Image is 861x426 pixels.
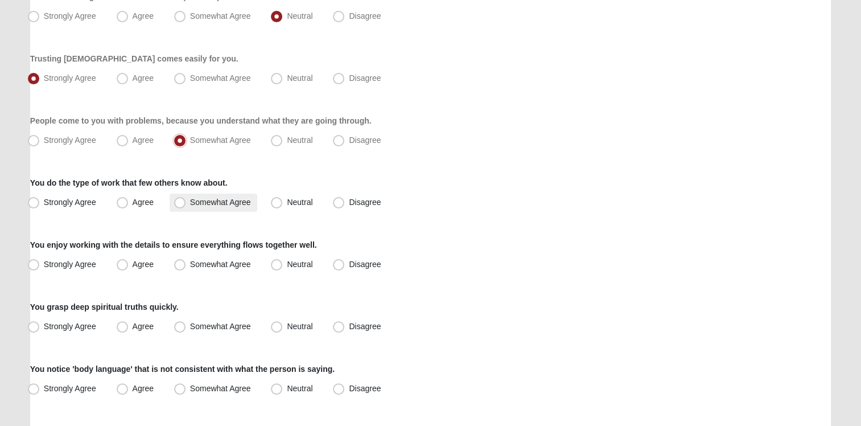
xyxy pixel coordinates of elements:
span: Somewhat Agree [190,136,251,145]
span: Neutral [287,260,312,269]
span: Agree [133,136,154,145]
span: Strongly Agree [44,384,96,393]
label: You do the type of work that few others know about. [30,177,228,189]
span: Neutral [287,11,312,21]
label: Trusting [DEMOGRAPHIC_DATA] comes easily for you. [30,53,238,64]
span: Strongly Agree [44,260,96,269]
span: Agree [133,73,154,83]
span: Disagree [349,136,381,145]
span: Strongly Agree [44,136,96,145]
span: Neutral [287,73,312,83]
span: Somewhat Agree [190,198,251,207]
span: Disagree [349,322,381,331]
label: You enjoy working with the details to ensure everything flows together well. [30,239,317,251]
span: Disagree [349,260,381,269]
label: You notice 'body language' that is not consistent with what the person is saying. [30,363,335,375]
span: Somewhat Agree [190,260,251,269]
span: Agree [133,260,154,269]
span: Neutral [287,136,312,145]
span: Agree [133,198,154,207]
span: Neutral [287,322,312,331]
span: Disagree [349,198,381,207]
span: Disagree [349,11,381,21]
span: Strongly Agree [44,198,96,207]
span: Agree [133,322,154,331]
span: Somewhat Agree [190,384,251,393]
span: Disagree [349,384,381,393]
span: Disagree [349,73,381,83]
label: You grasp deep spiritual truths quickly. [30,301,179,313]
label: People come to you with problems, because you understand what they are going through. [30,115,372,126]
span: Agree [133,11,154,21]
span: Strongly Agree [44,73,96,83]
span: Somewhat Agree [190,322,251,331]
span: Somewhat Agree [190,11,251,21]
span: Somewhat Agree [190,73,251,83]
span: Strongly Agree [44,11,96,21]
span: Strongly Agree [44,322,96,331]
span: Neutral [287,384,312,393]
span: Neutral [287,198,312,207]
span: Agree [133,384,154,393]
